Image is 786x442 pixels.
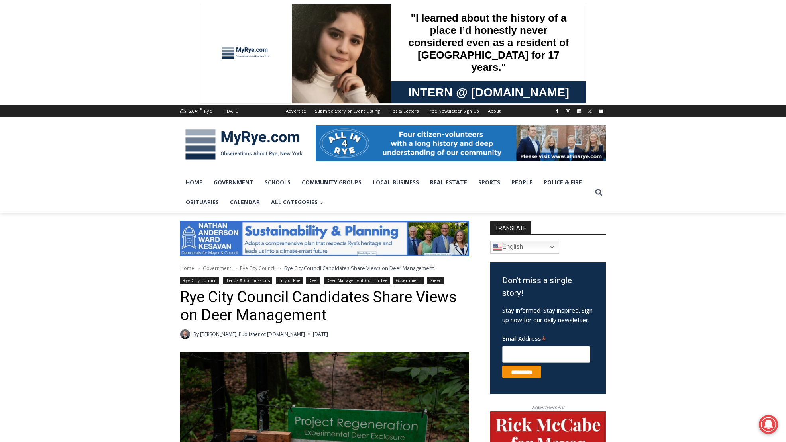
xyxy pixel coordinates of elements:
[281,105,310,117] a: Advertise
[197,266,200,271] span: >
[306,277,320,284] a: Deer
[225,108,240,115] div: [DATE]
[180,124,308,165] img: MyRye.com
[473,172,506,192] a: Sports
[367,172,424,192] a: Local Business
[180,192,224,212] a: Obituaries
[585,106,595,116] a: X
[240,265,275,272] a: Rye City Council
[279,266,281,271] span: >
[524,403,572,411] span: Advertisement
[424,172,473,192] a: Real Estate
[296,172,367,192] a: Community Groups
[208,79,369,97] span: Intern @ [DOMAIN_NAME]
[483,105,505,117] a: About
[284,264,434,272] span: Rye City Council Candidates Share Views on Deer Management
[193,331,199,338] span: By
[313,331,328,338] time: [DATE]
[265,192,329,212] button: Child menu of All Categories
[180,264,469,272] nav: Breadcrumbs
[490,221,531,234] strong: TRANSLATE
[224,192,265,212] a: Calendar
[493,243,502,252] img: en
[596,106,606,116] a: YouTube
[201,0,377,77] div: "I learned about the history of a place I’d honestly never considered even as a resident of [GEOG...
[188,108,199,114] span: 67.41
[502,274,594,299] h3: Don't miss a single story!
[324,277,390,284] a: Deer Management Committee
[180,265,194,272] a: Home
[393,277,424,284] a: Government
[234,266,237,271] span: >
[259,172,296,192] a: Schools
[538,172,588,192] a: Police & Fire
[427,277,444,284] a: Green
[490,241,559,254] a: English
[552,106,562,116] a: Facebook
[574,106,584,116] a: Linkedin
[384,105,423,117] a: Tips & Letters
[204,108,212,115] div: Rye
[180,172,591,213] nav: Primary Navigation
[180,288,469,325] h1: Rye City Council Candidates Share Views on Deer Management
[208,172,259,192] a: Government
[180,277,219,284] a: Rye City Council
[563,106,573,116] a: Instagram
[203,265,231,272] a: Government
[192,77,386,99] a: Intern @ [DOMAIN_NAME]
[316,125,606,161] img: All in for Rye
[276,277,303,284] a: City of Rye
[200,107,202,111] span: F
[180,329,190,339] a: Author image
[591,185,606,199] button: View Search Form
[310,105,384,117] a: Submit a Story or Event Listing
[423,105,483,117] a: Free Newsletter Sign Up
[180,172,208,192] a: Home
[506,172,538,192] a: People
[281,105,505,117] nav: Secondary Navigation
[502,305,594,325] p: Stay informed. Stay inspired. Sign up now for our daily newsletter.
[200,331,305,338] a: [PERSON_NAME], Publisher of [DOMAIN_NAME]
[223,277,273,284] a: Boards & Commissions
[502,331,590,345] label: Email Address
